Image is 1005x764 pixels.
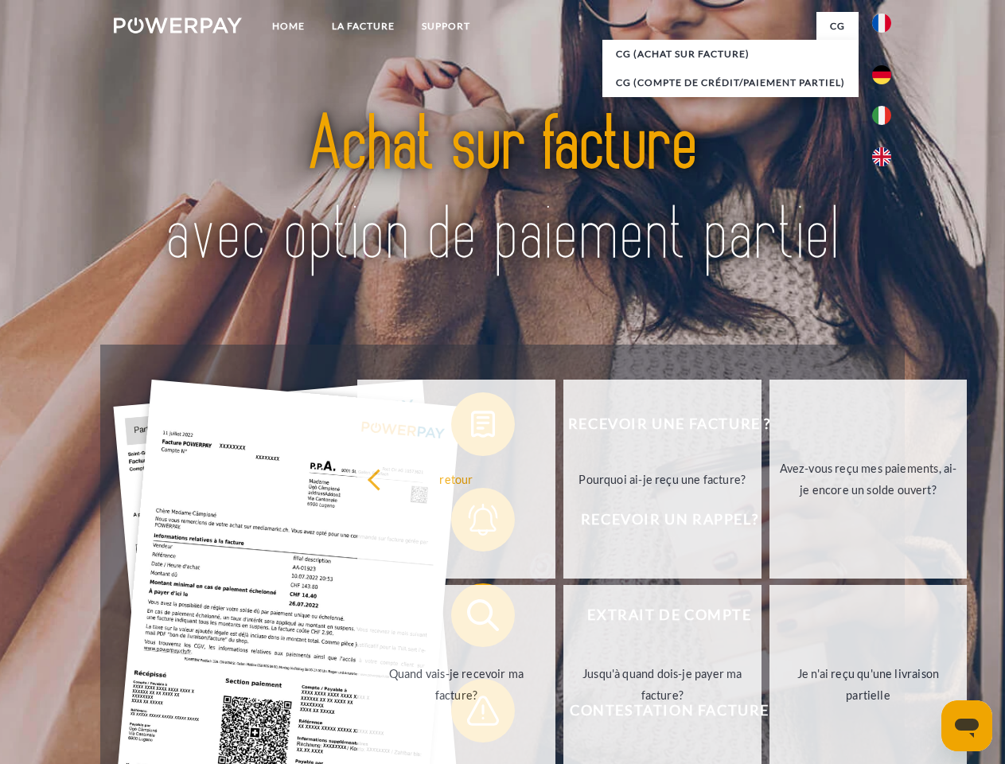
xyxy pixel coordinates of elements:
[408,12,484,41] a: Support
[779,663,958,706] div: Je n'ai reçu qu'une livraison partielle
[259,12,318,41] a: Home
[367,663,546,706] div: Quand vais-je recevoir ma facture?
[367,468,546,489] div: retour
[769,380,968,579] a: Avez-vous reçu mes paiements, ai-je encore un solde ouvert?
[152,76,853,305] img: title-powerpay_fr.svg
[602,68,859,97] a: CG (Compte de crédit/paiement partiel)
[602,40,859,68] a: CG (achat sur facture)
[941,700,992,751] iframe: Bouton de lancement de la fenêtre de messagerie
[573,468,752,489] div: Pourquoi ai-je reçu une facture?
[816,12,859,41] a: CG
[779,458,958,501] div: Avez-vous reçu mes paiements, ai-je encore un solde ouvert?
[872,106,891,125] img: it
[114,18,242,33] img: logo-powerpay-white.svg
[872,147,891,166] img: en
[318,12,408,41] a: LA FACTURE
[872,14,891,33] img: fr
[573,663,752,706] div: Jusqu'à quand dois-je payer ma facture?
[872,65,891,84] img: de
